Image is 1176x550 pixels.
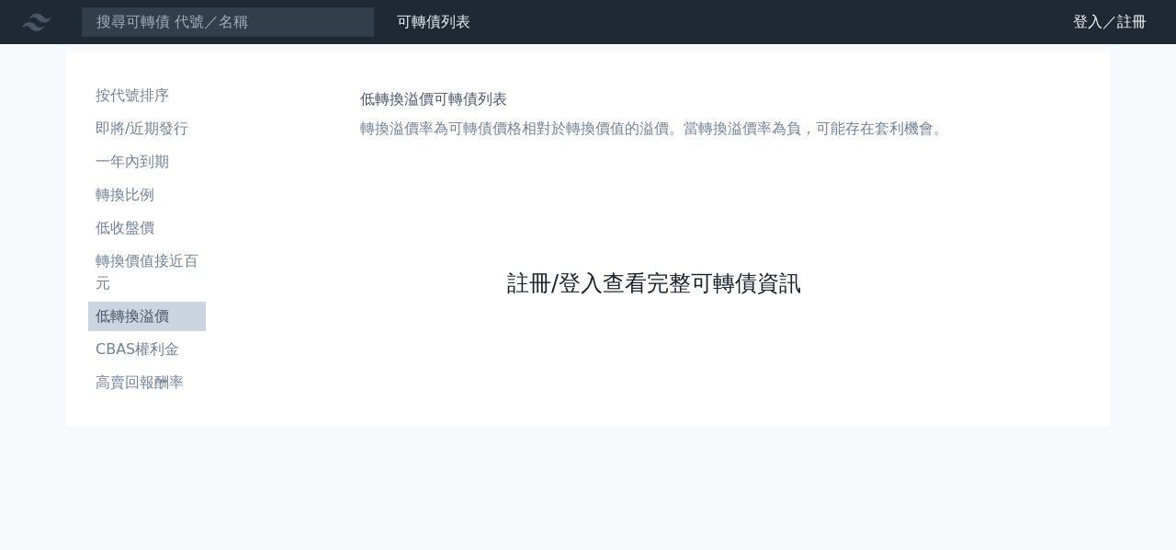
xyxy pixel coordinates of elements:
a: CBAS權利金 [88,335,206,364]
a: 即將/近期發行 [88,114,206,143]
a: 登入／註冊 [1058,7,1161,37]
li: 轉換價值接近百元 [88,250,206,294]
li: CBAS權利金 [88,338,206,361]
a: 低收盤價 [88,213,206,243]
li: 按代號排序 [88,85,206,107]
li: 低轉換溢價 [88,305,206,327]
a: 轉換價值接近百元 [88,246,206,298]
a: 高賣回報酬率 [88,368,206,397]
input: 搜尋可轉債 代號／名稱 [81,6,375,38]
li: 一年內到期 [88,151,206,173]
li: 高賣回報酬率 [88,372,206,394]
li: 轉換比例 [88,184,206,206]
a: 轉換比例 [88,180,206,210]
h1: 低轉換溢價可轉債列表 [360,88,948,110]
li: 即將/近期發行 [88,118,206,140]
p: 轉換溢價率為可轉債價格相對於轉換價值的溢價。當轉換溢價率為負，可能存在套利機會。 [360,118,948,140]
a: 可轉債列表 [397,13,470,30]
li: 低收盤價 [88,217,206,239]
a: 低轉換溢價 [88,302,206,331]
a: 一年內到期 [88,147,206,177]
a: 註冊/登入查看完整可轉債資訊 [507,269,801,298]
a: 按代號排序 [88,81,206,110]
